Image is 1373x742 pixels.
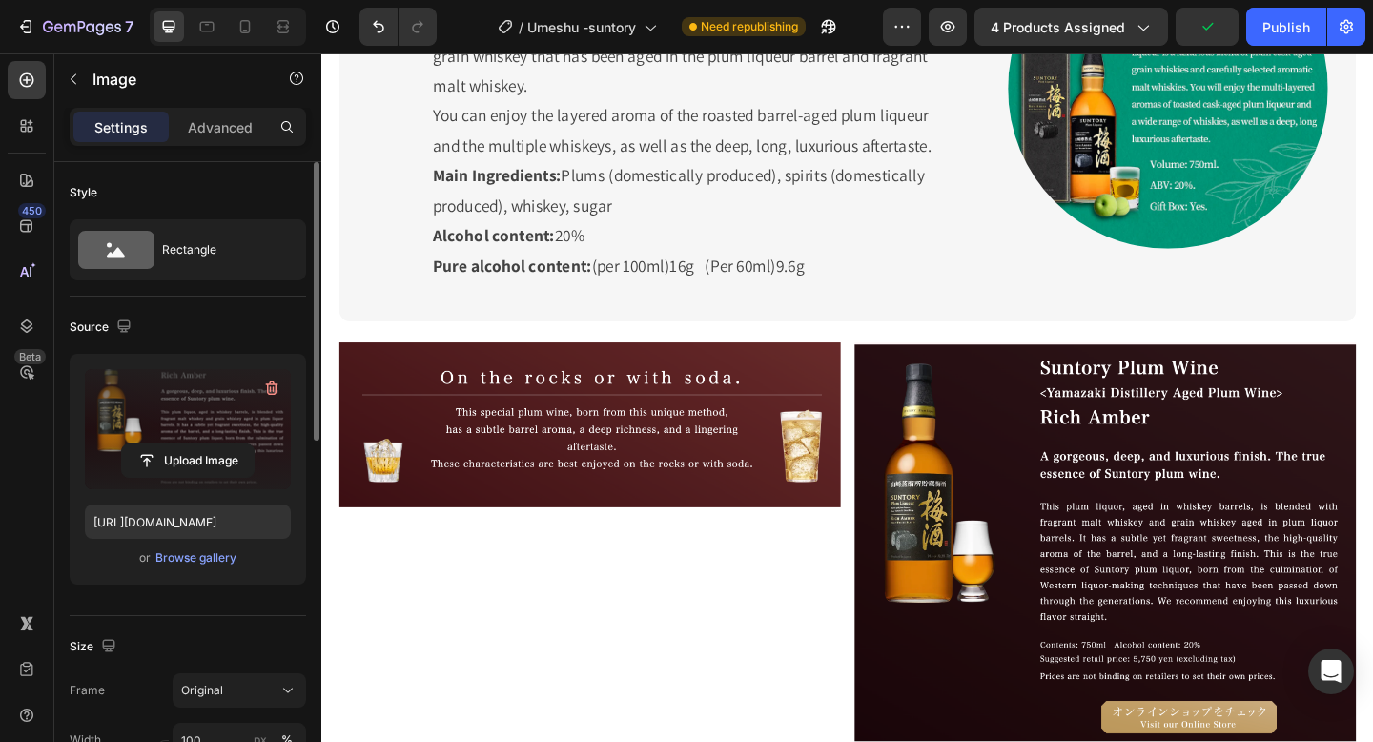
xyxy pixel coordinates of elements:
p: 7 [125,15,133,38]
span: Umeshu -suntory [527,17,636,37]
p: Settings [94,117,148,137]
button: Browse gallery [154,548,237,567]
button: Original [173,673,306,708]
p: Advanced [188,117,253,137]
div: Size [70,634,120,660]
span: or [139,546,151,569]
label: Frame [70,682,105,699]
div: Source [70,315,135,340]
div: 450 [18,203,46,218]
span: / [519,17,523,37]
button: 7 [8,8,142,46]
input: https://example.com/image.jpg [85,505,291,539]
div: Open Intercom Messenger [1308,649,1354,694]
div: Style [70,184,97,201]
button: 4 products assigned [974,8,1168,46]
button: Upload Image [121,443,255,478]
iframe: Design area [321,53,1373,742]
div: Rectangle [162,228,278,272]
div: Publish [1262,17,1310,37]
div: Browse gallery [155,549,236,567]
button: Publish [1246,8,1326,46]
span: Need republishing [701,18,798,35]
div: Beta [14,349,46,364]
div: Undo/Redo [359,8,437,46]
img: gempages_476241092954555202-5451ca57-2d5b-4c3e-b9be-65a078a1e5f3.png [19,315,564,494]
span: 4 products assigned [991,17,1125,37]
span: Original [181,682,223,699]
p: Image [92,68,255,91]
